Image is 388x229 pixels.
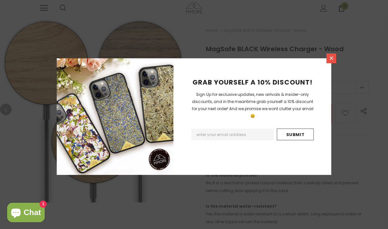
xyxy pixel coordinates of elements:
input: Email Address [191,129,274,140]
span: GRAB YOURSELF A 10% DISCOUNT! [193,78,312,87]
a: Close [326,53,336,63]
input: Submit [277,129,314,140]
inbox-online-store-chat: Shopify online store chat [5,203,47,224]
span: Sign Up for exclusive updates, new arrivals & insider-only discounts, and in the meantime grab yo... [192,92,313,119]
